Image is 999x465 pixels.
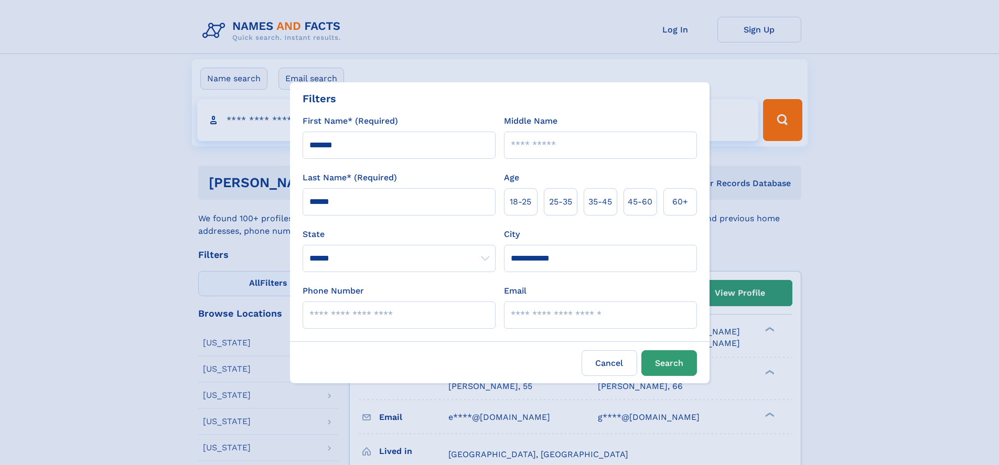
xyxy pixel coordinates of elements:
span: 60+ [672,196,688,208]
label: State [303,228,496,241]
span: 35‑45 [588,196,612,208]
label: Last Name* (Required) [303,171,397,184]
label: First Name* (Required) [303,115,398,127]
label: City [504,228,520,241]
span: 45‑60 [628,196,652,208]
button: Search [641,350,697,376]
label: Phone Number [303,285,364,297]
label: Middle Name [504,115,557,127]
div: Filters [303,91,336,106]
span: 18‑25 [510,196,531,208]
label: Email [504,285,527,297]
label: Cancel [582,350,637,376]
span: 25‑35 [549,196,572,208]
label: Age [504,171,519,184]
